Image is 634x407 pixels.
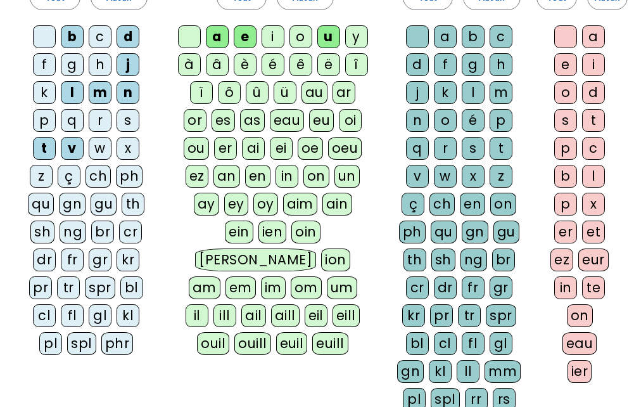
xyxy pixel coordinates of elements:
div: gn [397,360,424,383]
div: pr [29,276,52,299]
div: ez [186,165,208,188]
div: ng [60,221,86,243]
div: kr [117,249,139,271]
div: d [582,81,605,104]
div: é [262,53,284,76]
div: bl [406,332,429,355]
div: es [212,109,235,132]
div: en [245,165,270,188]
div: tr [458,304,481,327]
div: im [261,276,286,299]
div: an [213,165,240,188]
div: x [462,165,485,188]
div: q [406,137,429,160]
div: é [462,109,485,132]
div: ion [321,249,350,271]
div: d [406,53,429,76]
div: s [117,109,139,132]
div: en [460,193,485,216]
div: j [117,53,139,76]
div: z [490,165,512,188]
div: aim [283,193,318,216]
div: kr [402,304,425,327]
div: ng [460,249,487,271]
div: cl [434,332,457,355]
div: oi [339,109,362,132]
div: on [490,193,516,216]
div: euill [312,332,348,355]
div: qu [431,221,457,243]
div: dr [33,249,56,271]
div: ez [550,249,573,271]
div: w [434,165,457,188]
div: à [178,53,201,76]
div: un [334,165,360,188]
div: x [582,193,605,216]
div: i [262,25,284,48]
div: au [301,81,327,104]
div: th [122,193,144,216]
div: ail [241,304,266,327]
div: h [490,53,512,76]
div: g [61,53,84,76]
div: cr [119,221,142,243]
div: t [490,137,512,160]
div: r [89,109,111,132]
div: o [434,109,457,132]
div: gr [490,276,512,299]
div: ey [224,193,248,216]
div: p [554,193,577,216]
div: dr [434,276,457,299]
div: gl [490,332,512,355]
div: eau [270,109,305,132]
div: c [89,25,111,48]
div: ll [457,360,479,383]
div: ouil [197,332,229,355]
div: fl [462,332,485,355]
div: y [345,25,368,48]
div: o [289,25,312,48]
div: euil [276,332,308,355]
div: ph [116,165,143,188]
div: ay [194,193,219,216]
div: in [554,276,577,299]
div: k [434,81,457,104]
div: û [246,81,269,104]
div: c [490,25,512,48]
div: l [462,81,485,104]
div: ç [58,165,80,188]
div: e [234,25,257,48]
div: gr [89,249,111,271]
div: em [225,276,256,299]
div: kl [117,304,139,327]
div: b [61,25,84,48]
div: as [240,109,265,132]
div: m [89,81,111,104]
div: oe [298,137,323,160]
div: oin [291,221,320,243]
div: u [317,25,340,48]
div: m [490,81,512,104]
div: ai [242,137,265,160]
div: t [582,109,605,132]
div: ill [213,304,236,327]
div: kl [429,360,452,383]
div: ph [399,221,426,243]
div: ï [190,81,213,104]
div: ei [270,137,293,160]
div: ou [184,137,209,160]
div: fr [61,249,84,271]
div: il [186,304,208,327]
div: ç [402,193,424,216]
div: eau [562,332,597,355]
div: p [490,109,512,132]
div: sh [30,221,54,243]
div: cr [406,276,429,299]
div: tr [57,276,80,299]
div: l [61,81,84,104]
div: r [434,137,457,160]
div: eur [578,249,609,271]
div: spr [85,276,115,299]
div: gu [493,221,519,243]
div: om [291,276,322,299]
